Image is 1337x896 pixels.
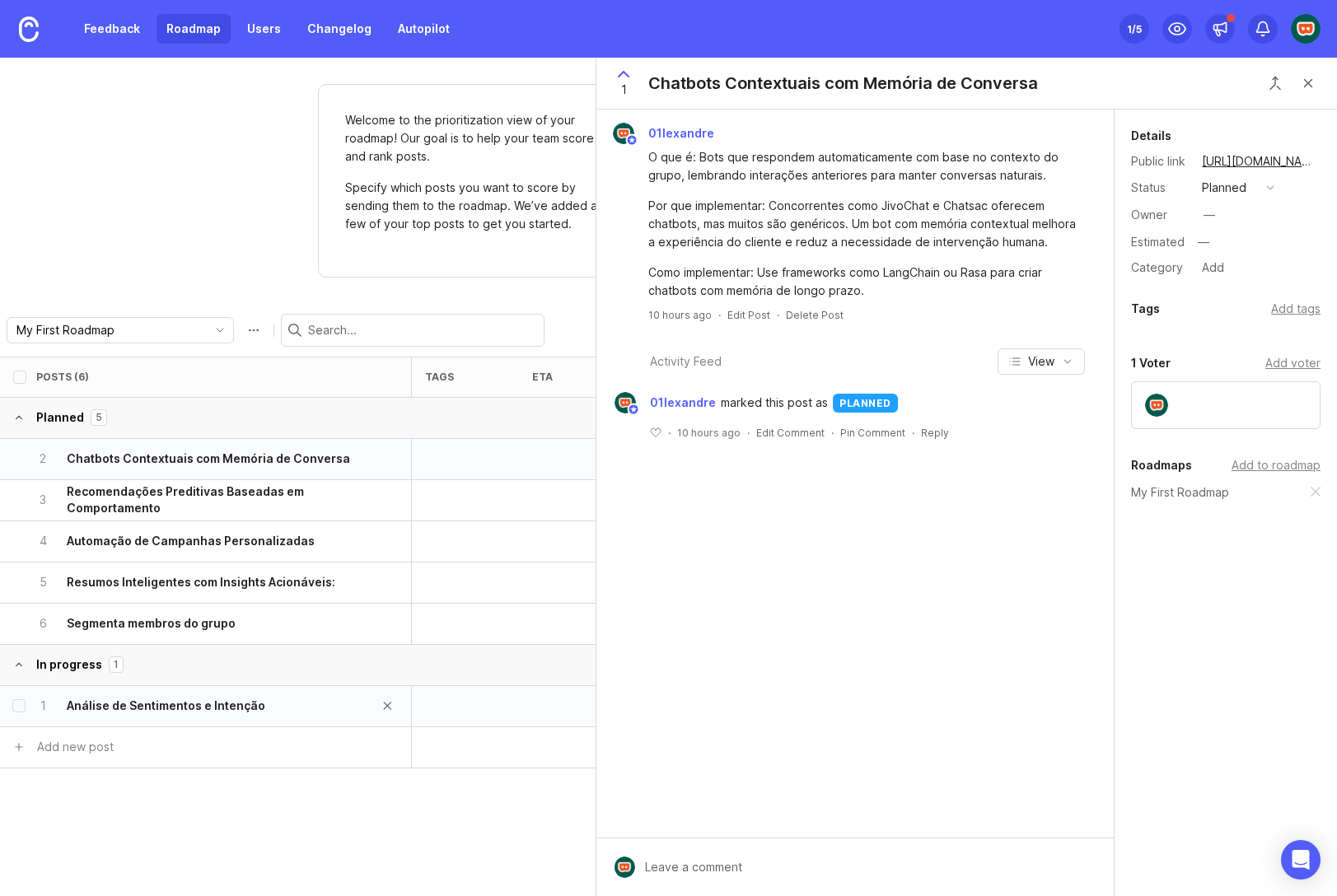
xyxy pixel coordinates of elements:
[16,321,199,339] input: My First Roadmap
[1131,299,1160,319] div: Tags
[114,658,119,671] p: 1
[833,394,898,413] div: planned
[727,308,770,322] div: Edit Post
[831,426,834,440] div: ·
[718,308,721,322] div: ·
[12,699,26,712] input: select post
[237,14,291,44] a: Users
[35,686,364,726] button: 1Análise de Sentimentos e Intenção
[35,480,364,520] button: 3Recomendações Preditivas Baseadas em Comportamento
[7,317,234,343] div: toggle menu
[747,426,750,440] div: ·
[677,426,741,440] span: 10 hours ago
[36,371,89,383] div: Posts (6)
[297,14,381,44] a: Changelog
[1131,179,1189,197] div: Status
[1259,67,1292,100] button: Close button
[648,148,1081,184] div: O que é: Bots que respondem automaticamente com base no contexto do grupo, lembrando interações a...
[35,604,364,644] button: 6Segmenta membros do grupo
[1131,353,1171,373] div: 1 Voter
[1265,354,1321,372] div: Add voter
[603,123,727,144] a: 01lexandre01lexandre
[19,16,39,42] img: Canny Home
[74,14,150,44] a: Feedback
[371,688,404,724] button: delete post
[1281,840,1321,880] div: Open Intercom Messenger
[1131,483,1229,502] a: My First Roadmap
[1127,17,1142,40] div: 1 /5
[613,123,634,144] img: 01lexandre
[615,392,636,413] img: 01lexandre
[626,134,638,147] img: member badge
[605,392,721,413] a: 01lexandre01lexandre
[207,324,233,337] svg: toggle icon
[35,450,50,467] p: 2
[1202,179,1246,197] div: planned
[35,521,364,562] button: 4Automação de Campanhas Personalizadas
[1131,259,1189,277] div: Category
[345,179,604,233] p: Specify which posts you want to score by sending them to the roadmap. We’ve added a few of your t...
[998,348,1085,375] button: View
[1189,257,1229,278] a: Add
[1197,257,1229,278] div: Add
[1292,67,1325,100] button: Close button
[241,317,267,343] button: Roadmap options
[1145,394,1168,417] img: 01lexandre
[648,197,1081,251] div: Por que implementar: Concorrentes como JivoChat e Chatsac oferecem chatbots, mas muitos são genér...
[912,426,914,440] div: ·
[648,72,1038,95] div: Chatbots Contextuais com Memória de Conversa
[1028,353,1054,370] span: View
[921,426,949,440] div: Reply
[67,450,350,467] h6: Chatbots Contextuais com Memória de Conversa
[345,111,604,166] p: Welcome to the prioritization view of your roadmap! Our goal is to help your team score and rank ...
[721,394,828,412] span: marked this post as
[35,439,364,479] button: 2Chatbots Contextuais com Memória de Conversa
[67,533,315,549] h6: Automação de Campanhas Personalizadas
[1197,151,1321,172] a: [URL][DOMAIN_NAME]
[614,856,635,878] img: 01lexandre
[648,126,714,140] span: 01lexandre
[67,574,335,590] h6: Resumos Inteligentes com Insights Acionáveis:
[777,308,779,322] div: ·
[840,426,905,440] div: Pin Comment
[67,483,364,516] h6: Recomendações Preditivas Baseadas em Comportamento
[67,698,265,714] h6: Análise de Sentimentos e Intenção
[35,698,50,714] p: 1
[650,352,722,371] div: Activity Feed
[35,533,50,549] p: 4
[756,426,825,440] div: Edit Comment
[648,308,712,322] a: 10 hours ago
[1232,456,1321,474] div: Add to roadmap
[157,14,231,44] a: Roadmap
[1291,14,1321,44] img: 01lexandre
[1193,231,1214,253] div: —
[668,426,671,440] div: ·
[35,492,50,508] p: 3
[786,308,844,322] div: Delete Post
[628,404,640,416] img: member badge
[1131,455,1192,475] div: Roadmaps
[425,371,454,383] div: tags
[1120,14,1149,44] button: 1/5
[532,371,553,383] div: eta
[308,321,537,339] input: Search...
[35,574,50,590] p: 5
[1131,236,1185,248] div: Estimated
[37,738,114,756] div: Add new post
[1204,206,1215,224] div: —
[1131,152,1189,170] div: Public link
[67,615,236,632] h6: Segmenta membros do grupo
[1271,300,1321,318] div: Add tags
[621,81,627,99] span: 1
[650,394,716,412] span: 01lexandre
[1131,126,1171,146] div: Details
[1131,206,1189,224] div: Owner
[648,264,1081,300] div: Como implementar: Use frameworks como LangChain ou Rasa para criar chatbots com memória de longo ...
[35,562,364,603] button: 5Resumos Inteligentes com Insights Acionáveis:
[96,411,102,424] p: 5
[388,14,460,44] a: Autopilot
[35,615,50,632] p: 6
